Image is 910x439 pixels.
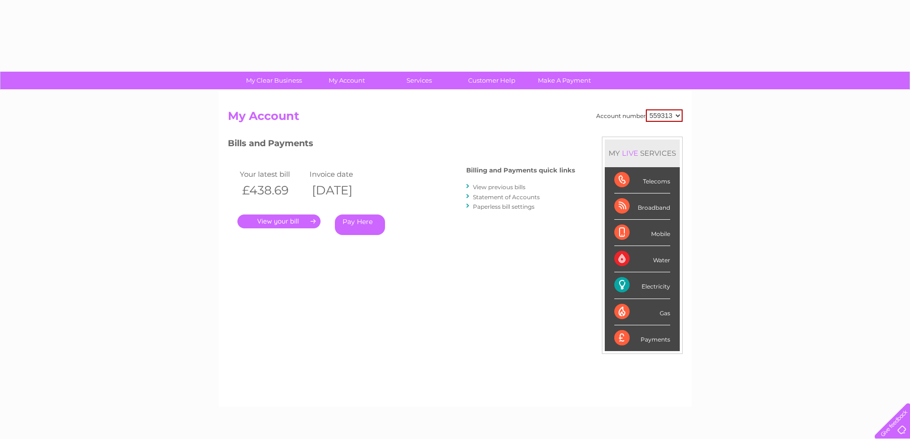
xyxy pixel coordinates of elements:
[614,167,670,193] div: Telecoms
[380,72,459,89] a: Services
[614,193,670,220] div: Broadband
[614,272,670,299] div: Electricity
[473,193,540,201] a: Statement of Accounts
[237,181,307,200] th: £438.69
[614,220,670,246] div: Mobile
[228,109,683,128] h2: My Account
[228,137,575,153] h3: Bills and Payments
[614,325,670,351] div: Payments
[235,72,313,89] a: My Clear Business
[307,72,386,89] a: My Account
[614,246,670,272] div: Water
[237,214,321,228] a: .
[307,181,377,200] th: [DATE]
[452,72,531,89] a: Customer Help
[466,167,575,174] h4: Billing and Payments quick links
[307,168,377,181] td: Invoice date
[473,183,525,191] a: View previous bills
[525,72,604,89] a: Make A Payment
[596,109,683,122] div: Account number
[620,149,640,158] div: LIVE
[237,168,307,181] td: Your latest bill
[335,214,385,235] a: Pay Here
[614,299,670,325] div: Gas
[605,139,680,167] div: MY SERVICES
[473,203,535,210] a: Paperless bill settings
